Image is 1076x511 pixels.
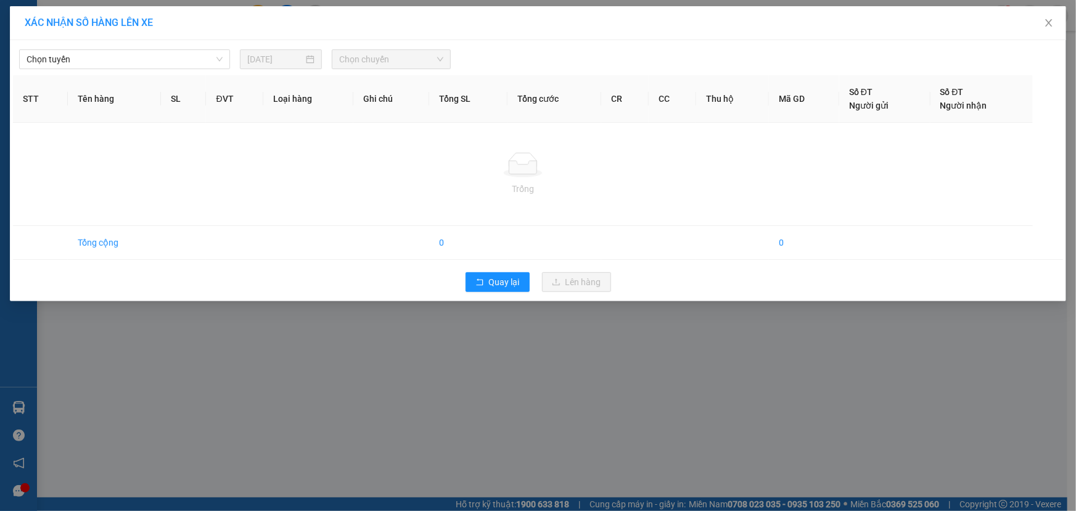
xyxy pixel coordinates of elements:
[1032,6,1066,41] button: Close
[849,87,873,97] span: Số ĐT
[940,101,987,110] span: Người nhận
[429,226,508,260] td: 0
[542,272,611,292] button: uploadLên hàng
[475,278,484,288] span: rollback
[849,101,889,110] span: Người gửi
[429,75,508,123] th: Tổng SL
[769,75,839,123] th: Mã GD
[247,52,303,66] input: 15/08/2025
[696,75,769,123] th: Thu hộ
[940,87,964,97] span: Số ĐT
[507,75,601,123] th: Tổng cước
[339,50,443,69] span: Chọn chuyến
[161,75,207,123] th: SL
[353,75,429,123] th: Ghi chú
[466,272,530,292] button: rollbackQuay lại
[68,75,161,123] th: Tên hàng
[23,182,1023,196] div: Trống
[13,75,68,123] th: STT
[206,75,263,123] th: ĐVT
[649,75,696,123] th: CC
[25,17,153,28] span: XÁC NHẬN SỐ HÀNG LÊN XE
[68,226,161,260] td: Tổng cộng
[1044,18,1054,28] span: close
[769,226,839,260] td: 0
[489,275,520,289] span: Quay lại
[263,75,353,123] th: Loại hàng
[601,75,649,123] th: CR
[27,50,223,69] span: Chọn tuyến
